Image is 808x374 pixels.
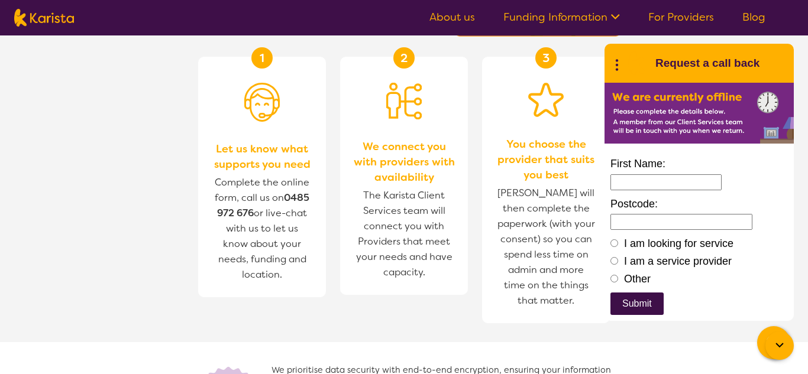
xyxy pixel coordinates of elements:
img: Person being matched to services icon [386,83,422,119]
img: Karista offline chat form to request call back [605,83,794,144]
span: You choose the provider that suits you best [494,136,598,183]
a: For Providers [648,10,714,24]
a: Funding Information [503,10,620,24]
h1: Request a call back [655,54,759,72]
label: Other [624,273,651,285]
img: Karista logo [14,9,74,27]
label: I am looking for service [624,238,733,249]
img: Person with headset icon [244,83,280,122]
span: Complete the online form, call us on or live-chat with us to let us know about your needs, fundin... [215,176,309,281]
span: [PERSON_NAME] will then complete the paperwork (with your consent) so you can spend less time on ... [494,183,598,311]
label: Postcode: [610,198,658,210]
input: Submit [610,292,664,315]
span: We connect you with providers with availability [352,139,456,185]
span: The Karista Client Services team will connect you with Providers that meet your needs and have ca... [352,185,456,283]
img: Karista [625,51,648,75]
img: Star icon [528,83,564,117]
a: About us [429,10,475,24]
div: 2 [393,47,415,69]
label: First Name: [610,158,665,170]
div: 3 [535,47,557,69]
a: Blog [742,10,765,24]
button: Channel Menu [757,326,790,359]
label: I am a service provider [624,255,732,267]
div: 1 [251,47,273,69]
span: Let us know what supports you need [210,141,314,172]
